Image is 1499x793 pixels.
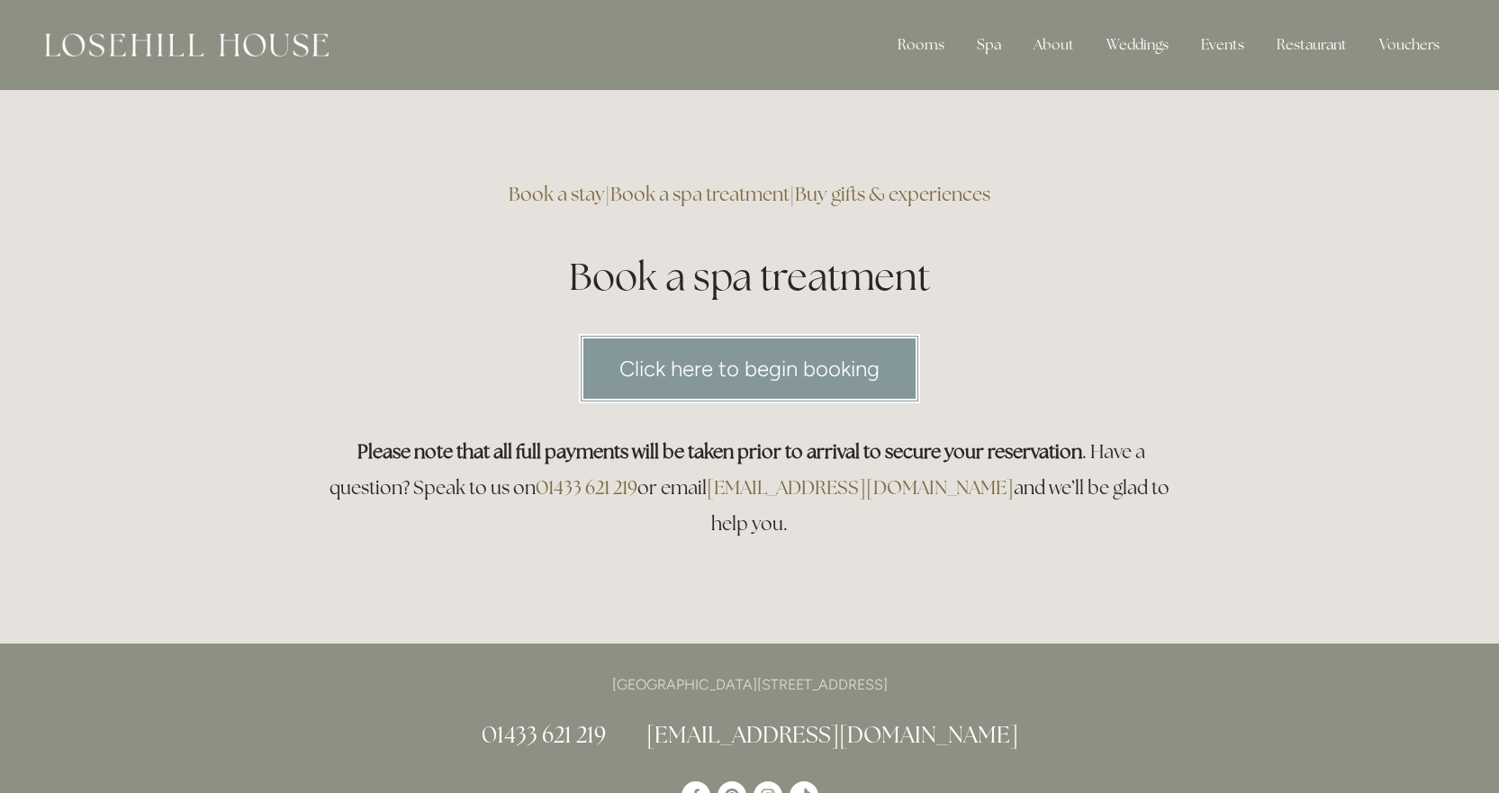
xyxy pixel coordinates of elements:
h3: | | [320,176,1180,212]
div: About [1019,27,1088,63]
a: [EMAIL_ADDRESS][DOMAIN_NAME] [707,475,1014,500]
a: [EMAIL_ADDRESS][DOMAIN_NAME] [646,720,1018,749]
div: Weddings [1092,27,1183,63]
h1: Book a spa treatment [320,250,1180,303]
p: [GEOGRAPHIC_DATA][STREET_ADDRESS] [320,672,1180,697]
strong: Please note that all full payments will be taken prior to arrival to secure your reservation [357,439,1082,464]
a: 01433 621 219 [536,475,637,500]
a: Vouchers [1365,27,1454,63]
a: 01433 621 219 [482,720,606,749]
div: Events [1187,27,1259,63]
div: Rooms [883,27,959,63]
a: Click here to begin booking [579,334,920,403]
div: Spa [962,27,1016,63]
a: Buy gifts & experiences [795,182,990,206]
h3: . Have a question? Speak to us on or email and we’ll be glad to help you. [320,434,1180,542]
a: Book a spa treatment [610,182,790,206]
a: Book a stay [509,182,605,206]
img: Losehill House [45,33,329,57]
div: Restaurant [1262,27,1361,63]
